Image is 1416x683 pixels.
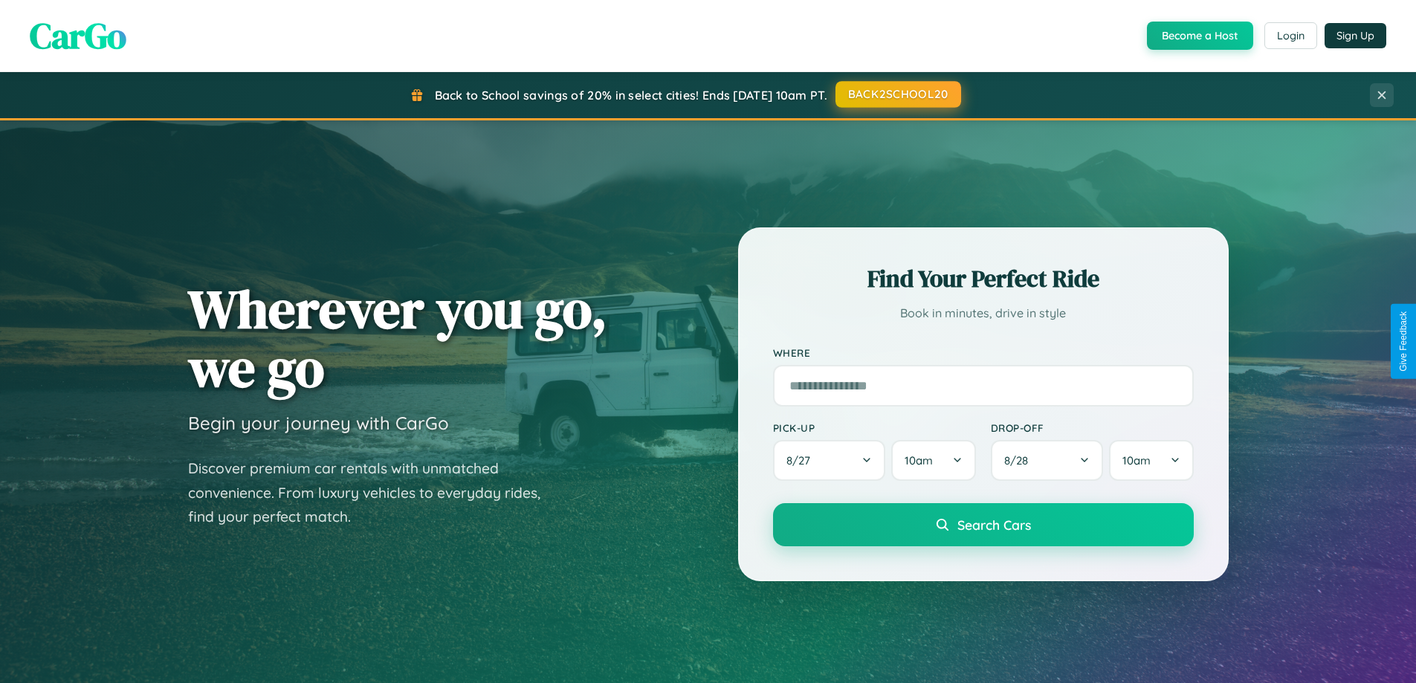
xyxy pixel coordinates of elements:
button: 10am [1109,440,1193,481]
label: Where [773,346,1194,359]
div: Give Feedback [1398,311,1409,372]
span: Search Cars [957,517,1031,533]
span: 8 / 28 [1004,453,1035,467]
h1: Wherever you go, we go [188,279,607,397]
label: Drop-off [991,421,1194,434]
h2: Find Your Perfect Ride [773,262,1194,295]
h3: Begin your journey with CarGo [188,412,449,434]
button: BACK2SCHOOL20 [835,81,961,108]
button: Login [1264,22,1317,49]
button: 8/28 [991,440,1104,481]
label: Pick-up [773,421,976,434]
button: 8/27 [773,440,886,481]
span: 10am [1122,453,1151,467]
span: 8 / 27 [786,453,818,467]
span: 10am [905,453,933,467]
p: Discover premium car rentals with unmatched convenience. From luxury vehicles to everyday rides, ... [188,456,560,529]
p: Book in minutes, drive in style [773,302,1194,324]
button: 10am [891,440,975,481]
button: Become a Host [1147,22,1253,50]
button: Search Cars [773,503,1194,546]
span: Back to School savings of 20% in select cities! Ends [DATE] 10am PT. [435,88,827,103]
button: Sign Up [1325,23,1386,48]
span: CarGo [30,11,126,60]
